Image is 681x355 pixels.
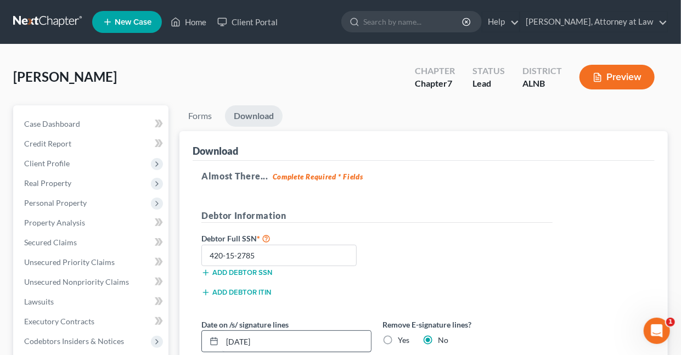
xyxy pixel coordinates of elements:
span: 1 [666,318,675,326]
a: Unsecured Nonpriority Claims [15,272,168,292]
span: Property Analysis [24,218,85,227]
span: Real Property [24,178,71,188]
label: Debtor Full SSN [196,232,377,245]
span: New Case [115,18,151,26]
span: Executory Contracts [24,317,94,326]
a: Credit Report [15,134,168,154]
span: 7 [447,78,452,88]
span: [PERSON_NAME] [13,69,117,84]
span: Case Dashboard [24,119,80,128]
div: Lead [472,77,505,90]
input: Search by name... [363,12,464,32]
label: Yes [398,335,409,346]
a: Lawsuits [15,292,168,312]
span: Client Profile [24,159,70,168]
span: Lawsuits [24,297,54,306]
a: Unsecured Priority Claims [15,252,168,272]
button: Add debtor SSN [201,268,272,277]
a: Executory Contracts [15,312,168,331]
div: ALNB [522,77,562,90]
h5: Debtor Information [201,209,553,223]
iframe: Intercom live chat [644,318,670,344]
a: Download [225,105,283,127]
button: Preview [579,65,655,89]
span: Unsecured Priority Claims [24,257,115,267]
div: Status [472,65,505,77]
label: Date on /s/ signature lines [201,319,289,330]
a: Forms [179,105,221,127]
strong: Complete Required * Fields [273,172,363,181]
input: MM/DD/YYYY [222,331,371,352]
span: Personal Property [24,198,87,207]
label: Remove E-signature lines? [382,319,553,330]
span: Unsecured Nonpriority Claims [24,277,129,286]
div: Download [193,144,238,157]
span: Codebtors Insiders & Notices [24,336,124,346]
input: XXX-XX-XXXX [201,245,357,267]
span: Secured Claims [24,238,77,247]
a: Client Portal [212,12,283,32]
span: Credit Report [24,139,71,148]
h5: Almost There... [201,170,646,183]
div: Chapter [415,65,455,77]
a: Case Dashboard [15,114,168,134]
a: Property Analysis [15,213,168,233]
label: No [438,335,448,346]
a: Help [482,12,519,32]
button: Add debtor ITIN [201,288,271,297]
a: [PERSON_NAME], Attorney at Law [520,12,667,32]
a: Secured Claims [15,233,168,252]
div: Chapter [415,77,455,90]
a: Home [165,12,212,32]
div: District [522,65,562,77]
